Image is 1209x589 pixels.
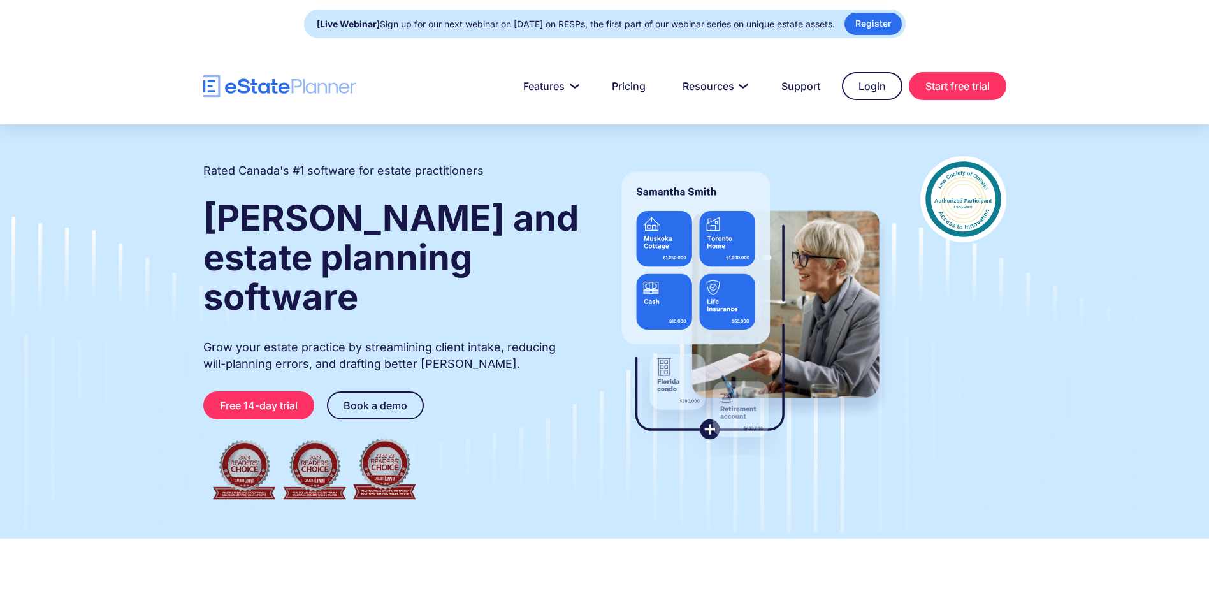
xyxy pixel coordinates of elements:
[203,196,579,319] strong: [PERSON_NAME] and estate planning software
[203,75,356,98] a: home
[909,72,1006,100] a: Start free trial
[844,13,902,35] a: Register
[317,18,380,29] strong: [Live Webinar]
[597,73,661,99] a: Pricing
[203,339,581,372] p: Grow your estate practice by streamlining client intake, reducing will-planning errors, and draft...
[203,163,484,179] h2: Rated Canada's #1 software for estate practitioners
[317,15,835,33] div: Sign up for our next webinar on [DATE] on RESPs, the first part of our webinar series on unique e...
[327,391,424,419] a: Book a demo
[766,73,836,99] a: Support
[203,391,314,419] a: Free 14-day trial
[842,72,902,100] a: Login
[508,73,590,99] a: Features
[667,73,760,99] a: Resources
[606,156,895,456] img: estate planner showing wills to their clients, using eState Planner, a leading estate planning so...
